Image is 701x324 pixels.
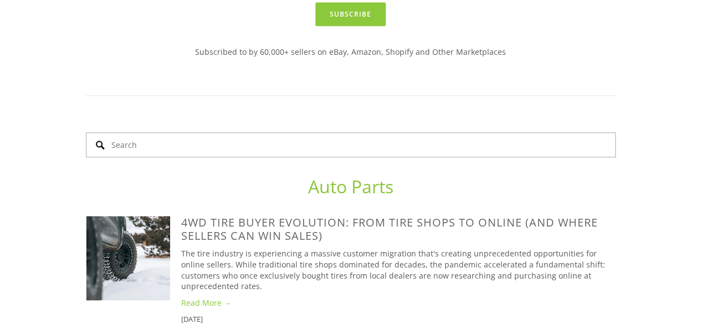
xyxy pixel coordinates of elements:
a: Auto Parts [308,174,393,198]
p: Subscribed to by 60,000+ sellers on eBay, Amazon, Shopify and Other Marketplaces [86,45,616,59]
img: 4WD Tire Buyer Evolution: From Tire Shops to Online (And Where Sellers Can Win Sales) [86,216,170,300]
a: Subscribe [315,2,386,26]
a: Read More → [181,297,616,308]
time: [DATE] [181,314,203,324]
a: 4WD Tire Buyer Evolution: From Tire Shops to Online (And Where Sellers Can Win Sales) [181,215,598,243]
input: Search [86,132,616,157]
a: 4WD Tire Buyer Evolution: From Tire Shops to Online (And Where Sellers Can Win Sales) [86,216,181,300]
p: The tire industry is experiencing a massive customer migration that's creating unprecedented oppo... [181,248,616,291]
